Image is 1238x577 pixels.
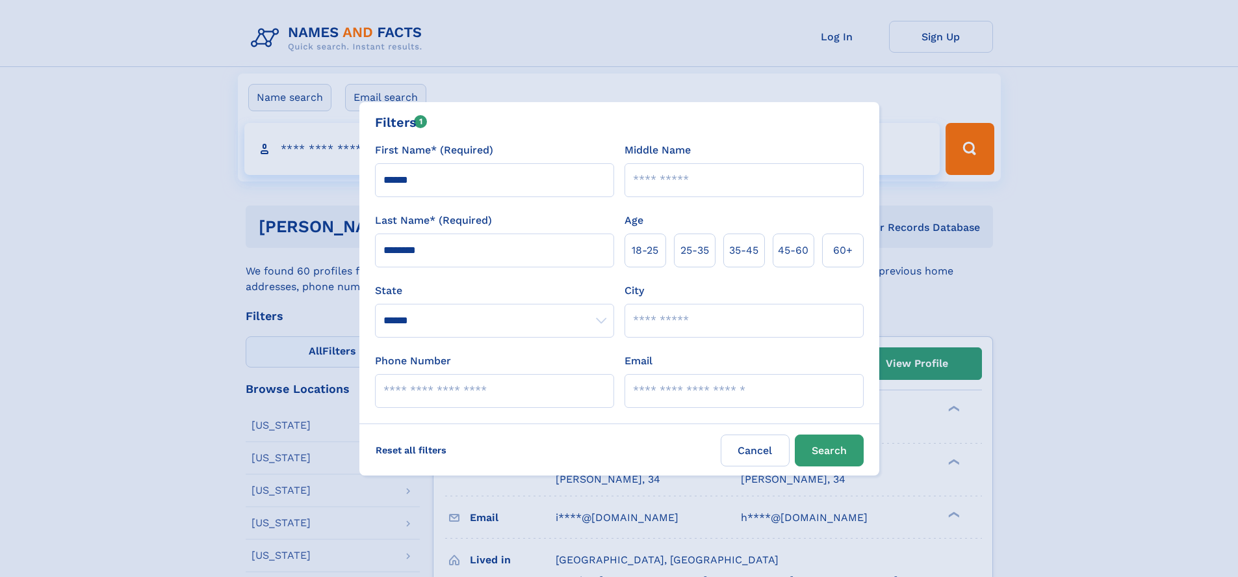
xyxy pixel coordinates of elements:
div: Filters [375,113,428,132]
label: City [625,283,644,299]
button: Search [795,435,864,466]
label: Middle Name [625,142,691,158]
span: 18‑25 [632,243,658,258]
span: 25‑35 [680,243,709,258]
label: Last Name* (Required) [375,213,492,228]
label: Age [625,213,643,228]
label: Phone Number [375,353,451,369]
label: Cancel [721,435,790,466]
label: Email [625,353,652,369]
label: State [375,283,614,299]
label: Reset all filters [367,435,455,466]
span: 35‑45 [729,243,758,258]
span: 45‑60 [778,243,808,258]
label: First Name* (Required) [375,142,493,158]
span: 60+ [833,243,853,258]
